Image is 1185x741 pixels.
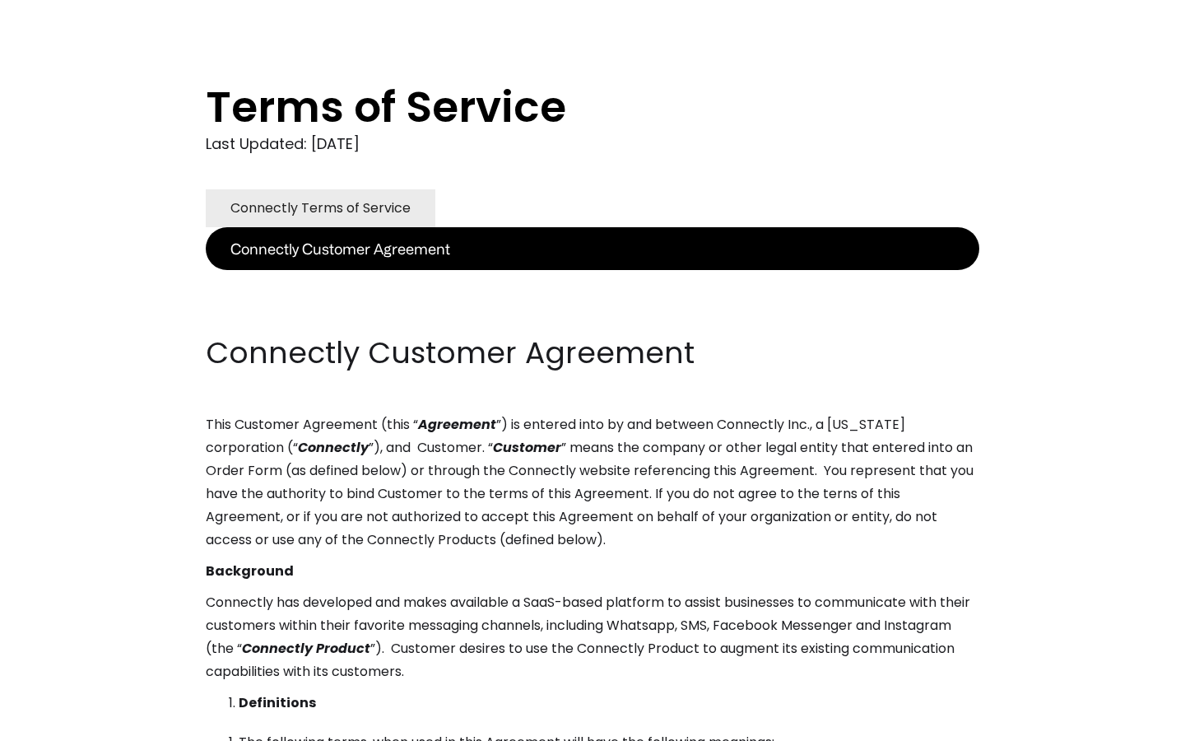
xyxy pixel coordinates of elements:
[242,639,370,658] em: Connectly Product
[206,413,979,552] p: This Customer Agreement (this “ ”) is entered into by and between Connectly Inc., a [US_STATE] co...
[239,693,316,712] strong: Definitions
[206,591,979,683] p: Connectly has developed and makes available a SaaS-based platform to assist businesses to communi...
[298,438,369,457] em: Connectly
[206,333,979,374] h2: Connectly Customer Agreement
[206,132,979,156] div: Last Updated: [DATE]
[418,415,496,434] em: Agreement
[206,562,294,580] strong: Background
[230,197,411,220] div: Connectly Terms of Service
[206,301,979,324] p: ‍
[206,270,979,293] p: ‍
[230,237,450,260] div: Connectly Customer Agreement
[33,712,99,735] ul: Language list
[16,711,99,735] aside: Language selected: English
[493,438,561,457] em: Customer
[206,82,913,132] h1: Terms of Service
